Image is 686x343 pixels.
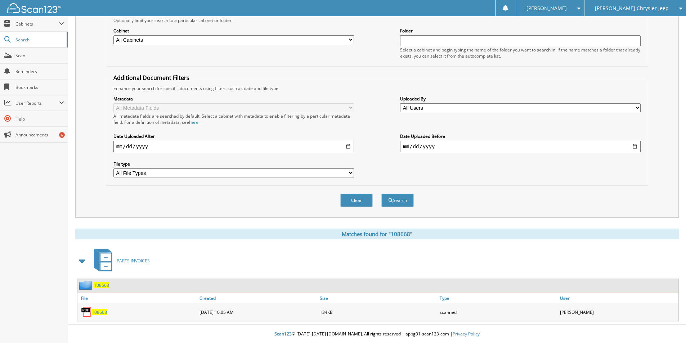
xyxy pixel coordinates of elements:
div: scanned [438,305,558,319]
a: PARTS INVOICES [90,247,150,275]
div: Enhance your search for specific documents using filters such as date and file type. [110,85,644,91]
button: Search [381,194,414,207]
label: Uploaded By [400,96,641,102]
input: start [113,141,354,152]
div: Matches found for "108668" [75,229,679,239]
div: Optionally limit your search to a particular cabinet or folder [110,17,644,23]
div: 134KB [318,305,438,319]
span: Scan123 [274,331,292,337]
div: [PERSON_NAME] [558,305,678,319]
span: Search [15,37,63,43]
input: end [400,141,641,152]
a: Privacy Policy [453,331,480,337]
a: Created [198,293,318,303]
span: Scan [15,53,64,59]
a: Type [438,293,558,303]
label: Date Uploaded Before [400,133,641,139]
div: All metadata fields are searched by default. Select a cabinet with metadata to enable filtering b... [113,113,354,125]
a: Size [318,293,438,303]
span: PARTS INVOICES [117,258,150,264]
a: 108668 [92,309,107,315]
span: Help [15,116,64,122]
button: Clear [340,194,373,207]
div: © [DATE]-[DATE] [DOMAIN_NAME]. All rights reserved | appg01-scan123-com | [68,325,686,343]
legend: Additional Document Filters [110,74,193,82]
a: User [558,293,678,303]
iframe: Chat Widget [650,308,686,343]
img: scan123-logo-white.svg [7,3,61,13]
img: PDF.png [81,307,92,317]
label: File type [113,161,354,167]
label: Metadata [113,96,354,102]
span: Cabinets [15,21,59,27]
label: Folder [400,28,641,34]
div: Select a cabinet and begin typing the name of the folder you want to search in. If the name match... [400,47,641,59]
img: folder2.png [79,281,94,290]
a: File [77,293,198,303]
span: Reminders [15,68,64,75]
label: Cabinet [113,28,354,34]
span: [PERSON_NAME] Chrysler Jeep [595,6,669,10]
a: 108668 [94,282,109,288]
div: [DATE] 10:05 AM [198,305,318,319]
span: Bookmarks [15,84,64,90]
span: User Reports [15,100,59,106]
label: Date Uploaded After [113,133,354,139]
a: here [189,119,198,125]
span: [PERSON_NAME] [526,6,567,10]
span: Announcements [15,132,64,138]
div: 6 [59,132,65,138]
